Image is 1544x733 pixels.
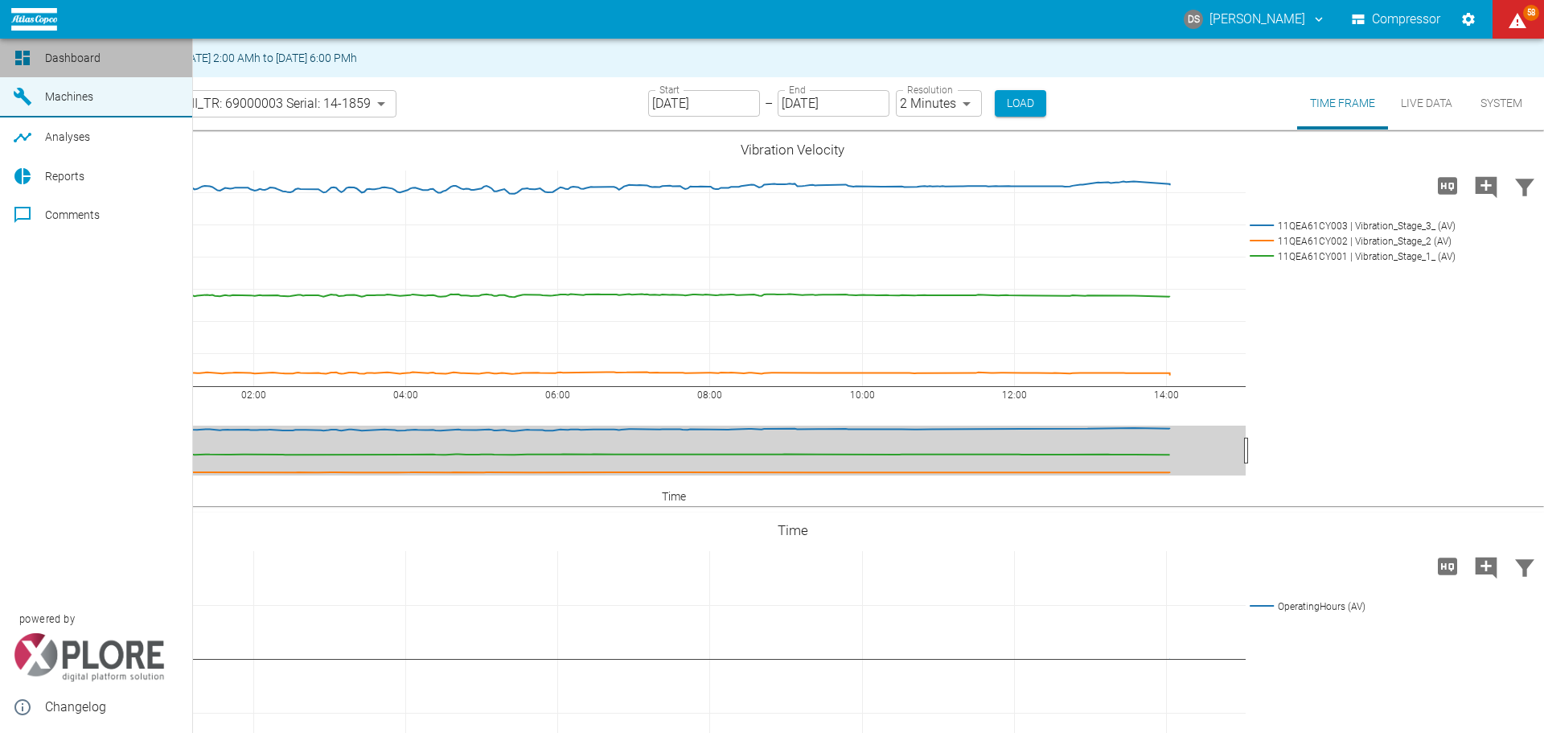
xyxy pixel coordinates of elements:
span: Dashboard [45,51,101,64]
input: MM/DD/YYYY [648,90,760,117]
button: Time Frame [1297,77,1388,130]
input: MM/DD/YYYY [778,90,889,117]
button: Load [995,90,1046,117]
span: Load high Res [1428,177,1467,192]
button: daniel.schauer@atlascopco.com [1181,5,1328,34]
label: End [789,83,805,97]
button: Filter Chart Data [1505,546,1544,587]
button: Add comment [1467,546,1505,587]
label: Start [659,83,680,97]
span: 24003788 Geleen III_TR: 69000003 Serial: 14-1859 [85,94,371,113]
button: Live Data [1388,77,1465,130]
button: Filter Chart Data [1505,165,1544,207]
span: powered by [19,612,75,627]
button: Add comment [1467,165,1505,207]
button: System [1465,77,1538,130]
span: Load high Res [1428,558,1467,573]
div: 2 Minutes [896,90,982,117]
p: – [765,94,773,113]
label: Resolution [907,83,952,97]
span: Analyses [45,130,90,143]
button: Settings [1454,5,1483,34]
img: Xplore Logo [13,633,165,682]
span: 58 [1523,5,1539,21]
span: Reports [45,170,84,183]
a: new /analyses/list/0 [166,131,179,144]
div: Maintenance from [DATE] 2:00 AMh to [DATE] 6:00 PMh [85,43,357,72]
img: logo [11,8,57,30]
div: DS [1184,10,1203,29]
span: Changelog [45,698,179,717]
span: Comments [45,208,100,221]
a: new /machines [166,92,179,105]
span: Machines [45,90,93,103]
button: Compressor [1349,5,1444,34]
a: 24003788 Geleen III_TR: 69000003 Serial: 14-1859 [60,94,371,113]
